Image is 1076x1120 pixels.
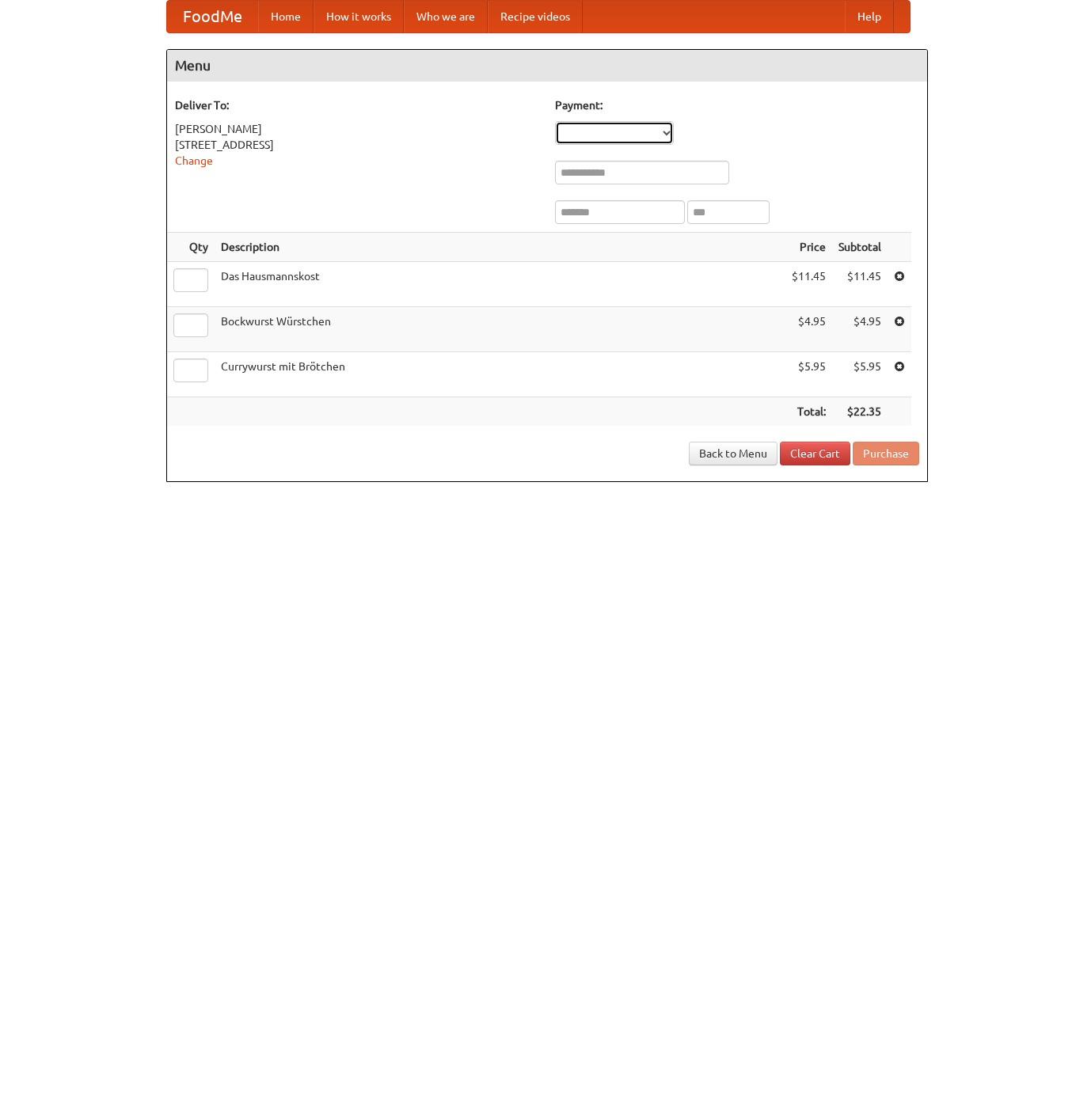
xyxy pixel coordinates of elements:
[175,154,213,167] a: Change
[832,307,888,352] td: $4.95
[404,1,488,32] a: Who we are
[785,307,832,352] td: $4.95
[215,262,785,307] td: Das Hausmannskost
[175,121,539,137] div: [PERSON_NAME]
[215,352,785,397] td: Currywurst mit Brötchen
[215,307,785,352] td: Bockwurst Würstchen
[175,97,539,113] h5: Deliver To:
[832,233,888,262] th: Subtotal
[488,1,583,32] a: Recipe videos
[785,352,832,397] td: $5.95
[215,233,785,262] th: Description
[832,262,888,307] td: $11.45
[167,50,927,82] h4: Menu
[785,397,832,427] th: Total:
[167,233,215,262] th: Qty
[175,137,539,153] div: [STREET_ADDRESS]
[314,1,404,32] a: How it works
[785,262,832,307] td: $11.45
[780,442,850,465] a: Clear Cart
[167,1,258,32] a: FoodMe
[258,1,314,32] a: Home
[555,97,919,113] h5: Payment:
[832,397,888,427] th: $22.35
[853,442,919,465] button: Purchase
[845,1,894,32] a: Help
[832,352,888,397] td: $5.95
[689,442,778,465] a: Back to Menu
[785,233,832,262] th: Price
